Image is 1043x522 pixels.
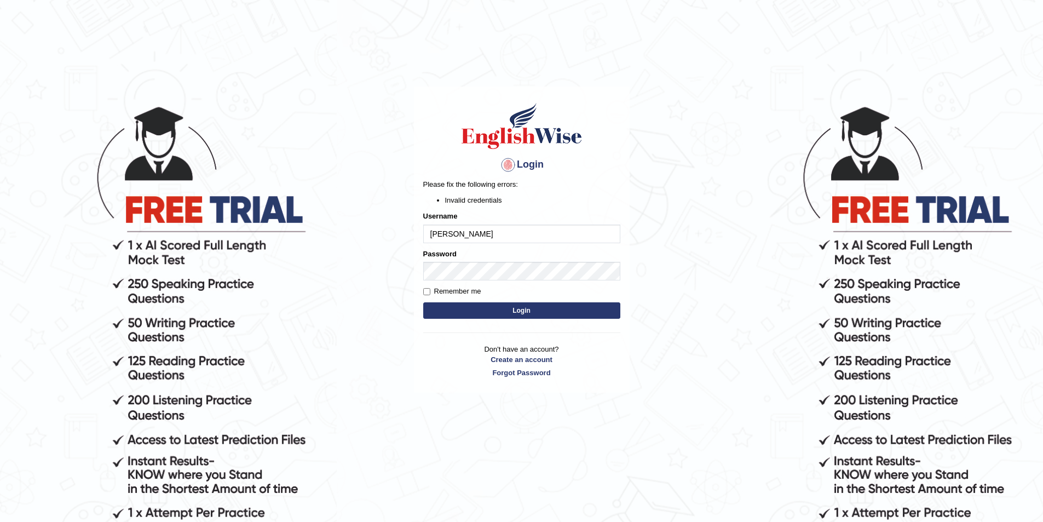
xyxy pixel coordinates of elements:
button: Login [423,302,620,319]
label: Password [423,249,457,259]
a: Forgot Password [423,368,620,378]
h4: Login [423,156,620,174]
p: Don't have an account? [423,344,620,378]
p: Please fix the following errors: [423,179,620,190]
label: Username [423,211,458,221]
label: Remember me [423,286,481,297]
li: Invalid credentials [445,195,620,205]
a: Create an account [423,354,620,365]
input: Remember me [423,288,430,295]
img: Logo of English Wise sign in for intelligent practice with AI [459,101,584,151]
